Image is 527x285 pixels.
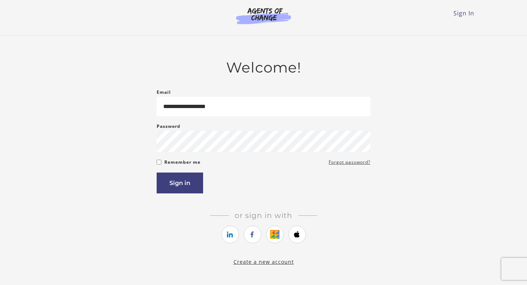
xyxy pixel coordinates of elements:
[164,158,201,167] label: Remember me
[233,258,294,265] a: Create a new account
[266,226,284,243] a: https://courses.thinkific.com/users/auth/google?ss%5Breferral%5D=&ss%5Buser_return_to%5D=https%3A...
[157,122,180,131] label: Password
[228,7,299,24] img: Agents of Change Logo
[244,226,261,243] a: https://courses.thinkific.com/users/auth/facebook?ss%5Breferral%5D=&ss%5Buser_return_to%5D=https%...
[157,88,171,97] label: Email
[157,59,370,76] h2: Welcome!
[221,226,239,243] a: https://courses.thinkific.com/users/auth/linkedin?ss%5Breferral%5D=&ss%5Buser_return_to%5D=https%...
[157,173,203,193] button: Sign in
[329,158,370,167] a: Forgot password?
[229,211,298,220] span: Or sign in with
[453,9,474,17] a: Sign In
[288,226,306,243] a: https://courses.thinkific.com/users/auth/apple?ss%5Breferral%5D=&ss%5Buser_return_to%5D=https%3A%...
